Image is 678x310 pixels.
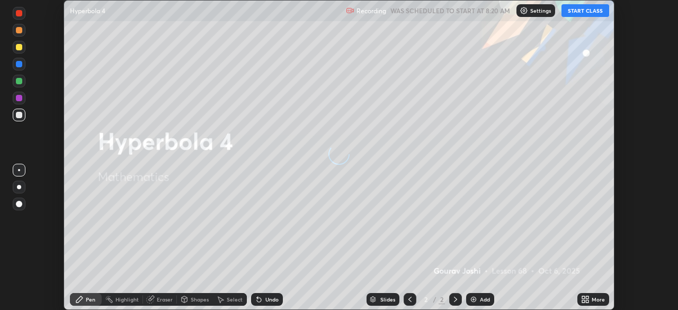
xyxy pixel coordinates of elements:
div: / [433,296,436,303]
img: class-settings-icons [520,6,528,15]
button: START CLASS [561,4,609,17]
p: Settings [530,8,551,13]
div: More [592,297,605,302]
p: Recording [356,7,386,15]
div: Undo [265,297,279,302]
img: recording.375f2c34.svg [346,6,354,15]
div: Highlight [115,297,139,302]
p: Hyperbola 4 [70,6,105,15]
div: Slides [380,297,395,302]
img: add-slide-button [469,295,478,304]
div: 2 [421,296,431,303]
div: Select [227,297,243,302]
div: Eraser [157,297,173,302]
h5: WAS SCHEDULED TO START AT 8:20 AM [390,6,510,15]
div: 2 [439,295,445,304]
div: Shapes [191,297,209,302]
div: Pen [86,297,95,302]
div: Add [480,297,490,302]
